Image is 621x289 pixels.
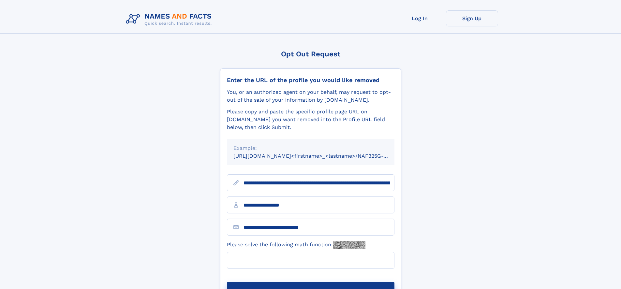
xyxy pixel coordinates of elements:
label: Please solve the following math function: [227,241,365,249]
div: Opt Out Request [220,50,401,58]
div: You, or an authorized agent on your behalf, may request to opt-out of the sale of your informatio... [227,88,394,104]
small: [URL][DOMAIN_NAME]<firstname>_<lastname>/NAF325G-xxxxxxxx [233,153,407,159]
div: Example: [233,144,388,152]
div: Please copy and paste the specific profile page URL on [DOMAIN_NAME] you want removed into the Pr... [227,108,394,131]
a: Log In [394,10,446,26]
div: Enter the URL of the profile you would like removed [227,77,394,84]
img: Logo Names and Facts [123,10,217,28]
a: Sign Up [446,10,498,26]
